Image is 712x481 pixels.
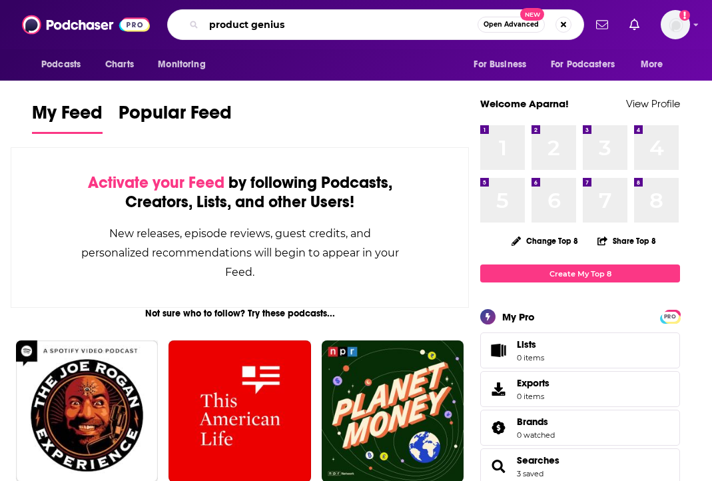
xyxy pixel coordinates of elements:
[484,21,539,28] span: Open Advanced
[478,17,545,33] button: Open AdvancedNew
[661,10,690,39] img: User Profile
[502,310,535,323] div: My Pro
[662,312,678,322] span: PRO
[32,101,103,132] span: My Feed
[662,311,678,321] a: PRO
[661,10,690,39] button: Show profile menu
[158,55,205,74] span: Monitoring
[105,55,134,74] span: Charts
[517,416,555,428] a: Brands
[631,52,680,77] button: open menu
[485,380,512,398] span: Exports
[32,101,103,134] a: My Feed
[464,52,543,77] button: open menu
[119,101,232,132] span: Popular Feed
[641,55,663,74] span: More
[517,469,543,478] a: 3 saved
[626,97,680,110] a: View Profile
[624,13,645,36] a: Show notifications dropdown
[485,418,512,437] a: Brands
[517,392,549,401] span: 0 items
[597,228,657,254] button: Share Top 8
[41,55,81,74] span: Podcasts
[591,13,613,36] a: Show notifications dropdown
[480,410,680,446] span: Brands
[542,52,634,77] button: open menu
[480,371,680,407] a: Exports
[97,52,142,77] a: Charts
[88,173,224,193] span: Activate your Feed
[22,12,150,37] img: Podchaser - Follow, Share and Rate Podcasts
[480,264,680,282] a: Create My Top 8
[517,353,544,362] span: 0 items
[517,377,549,389] span: Exports
[520,8,544,21] span: New
[517,416,548,428] span: Brands
[551,55,615,74] span: For Podcasters
[32,52,98,77] button: open menu
[517,454,559,466] a: Searches
[485,341,512,360] span: Lists
[167,9,584,40] div: Search podcasts, credits, & more...
[517,338,536,350] span: Lists
[149,52,222,77] button: open menu
[679,10,690,21] svg: Add a profile image
[504,233,586,249] button: Change Top 8
[517,430,555,440] a: 0 watched
[480,332,680,368] a: Lists
[474,55,526,74] span: For Business
[78,173,402,212] div: by following Podcasts, Creators, Lists, and other Users!
[661,10,690,39] span: Logged in as AparnaKulkarni
[119,101,232,134] a: Popular Feed
[78,224,402,282] div: New releases, episode reviews, guest credits, and personalized recommendations will begin to appe...
[485,457,512,476] a: Searches
[11,308,469,319] div: Not sure who to follow? Try these podcasts...
[204,14,478,35] input: Search podcasts, credits, & more...
[517,338,544,350] span: Lists
[480,97,569,110] a: Welcome Aparna!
